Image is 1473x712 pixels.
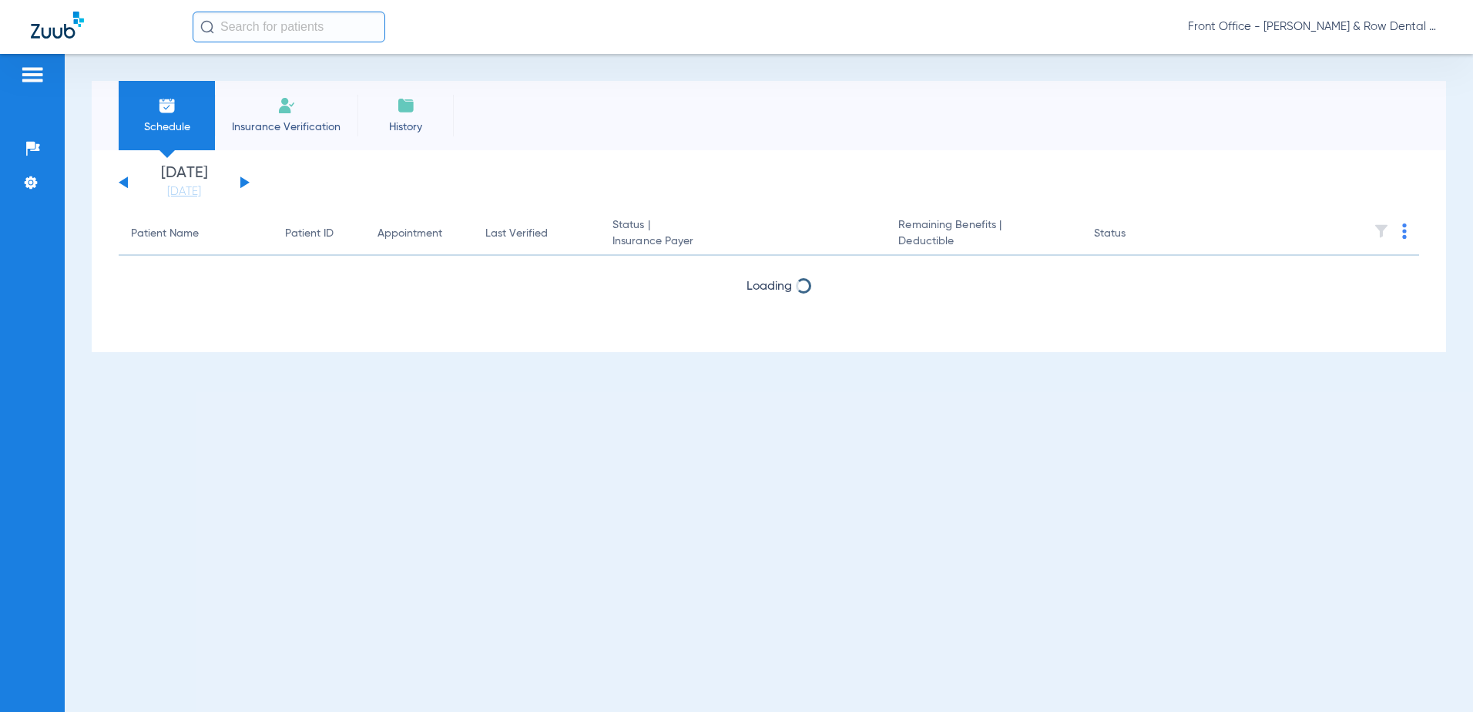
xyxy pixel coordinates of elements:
[1188,19,1442,35] span: Front Office - [PERSON_NAME] & Row Dental Group
[600,213,886,256] th: Status |
[485,226,588,242] div: Last Verified
[1374,223,1389,239] img: filter.svg
[226,119,346,135] span: Insurance Verification
[277,96,296,115] img: Manual Insurance Verification
[193,12,385,42] input: Search for patients
[397,96,415,115] img: History
[1082,213,1186,256] th: Status
[138,166,230,200] li: [DATE]
[158,96,176,115] img: Schedule
[747,280,792,293] span: Loading
[1402,223,1407,239] img: group-dot-blue.svg
[377,226,461,242] div: Appointment
[285,226,334,242] div: Patient ID
[31,12,84,39] img: Zuub Logo
[131,226,199,242] div: Patient Name
[485,226,548,242] div: Last Verified
[377,226,442,242] div: Appointment
[20,65,45,84] img: hamburger-icon
[612,233,874,250] span: Insurance Payer
[131,226,260,242] div: Patient Name
[138,184,230,200] a: [DATE]
[898,233,1069,250] span: Deductible
[200,20,214,34] img: Search Icon
[369,119,442,135] span: History
[285,226,353,242] div: Patient ID
[130,119,203,135] span: Schedule
[886,213,1081,256] th: Remaining Benefits |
